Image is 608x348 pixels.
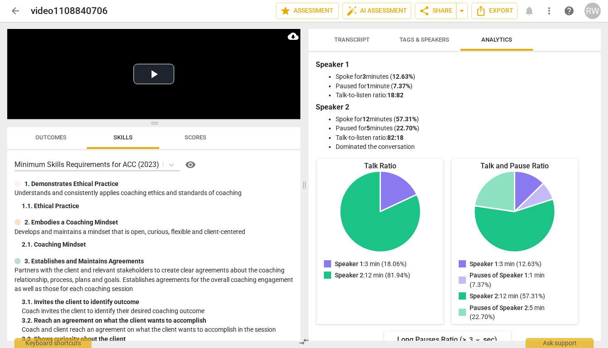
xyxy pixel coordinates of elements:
div: 3. 1. Invites the client to identify outcome [22,297,293,307]
p: : 5 min (22.70%) [470,303,570,322]
div: Ask support [526,338,594,348]
p: Minimum Skills Requirements for ACC (2023) [14,159,159,170]
span: Scores [185,134,206,141]
span: Export [475,5,513,16]
h2: video1108840706 [31,5,108,17]
li: Talk-to-listen ratio: [336,91,592,100]
p: Develops and maintains a mindset that is open, curious, flexible and client-centered [14,227,293,237]
b: 12 [362,115,370,123]
li: Talk-to-listen ratio: [336,133,592,143]
p: Coach and client reach an agreement on what the client wants to accomplish in the session [22,325,293,334]
li: Paused for minute ( ) [336,81,592,91]
b: 12.63% [392,73,413,80]
p: 1. Demonstrates Ethical Practice [24,179,119,189]
p: : 12 min (81.94%) [335,271,410,280]
button: RW [584,3,601,19]
span: cloud_download [288,31,299,42]
div: Keyboard shortcuts [14,338,91,348]
div: 3. 2. Reach an agreement on what the client wants to accomplish [22,316,293,325]
b: 22.70% [396,124,417,132]
span: Speaker 1 [470,260,498,267]
b: 57.31% [396,115,417,123]
p: : 3 min (18.06%) [335,259,407,269]
div: 1. 1. Ethical Practice [22,201,293,211]
p: 3. Establishes and Maintains Agreements [24,257,144,266]
span: Speaker 2 [335,272,363,279]
b: Speaker 1 [316,60,349,69]
span: Share [419,5,452,16]
span: more_vert [544,5,555,16]
span: Tags & Speakers [399,36,449,43]
div: Talk Ratio [317,161,443,171]
li: Spoke for minutes ( ) [336,114,592,124]
div: Long Pauses Ratio (> sec) [384,333,510,348]
span: Skills [114,134,133,141]
button: Sharing summary [456,3,468,19]
a: Help [561,3,577,19]
li: Dominated the conversation [336,142,592,152]
p: : 3 min (12.63%) [470,259,541,269]
p: Partners with the client and relevant stakeholders to create clear agreements about the coaching ... [14,266,293,294]
b: 5 [366,124,370,132]
b: 3 [362,73,366,80]
p: Coach invites the client to identify their desired coaching outcome [22,306,293,316]
span: help [564,5,575,16]
span: AI Assessment [347,5,407,16]
button: Share [415,3,456,19]
span: Outcomes [35,134,66,141]
span: auto_fix_high [347,5,357,16]
div: Talk and Pause Ratio [451,161,578,171]
span: Pauses of Speaker 2 [470,304,528,311]
span: Speaker 2 [470,292,498,300]
span: Analytics [481,36,512,43]
span: Assessment [280,5,335,16]
span: share [419,5,430,16]
p: 2. Embodies a Coaching Mindset [24,218,118,227]
span: star [280,5,291,16]
b: 1 [366,82,370,90]
button: Export [471,3,518,19]
p: : 12 min (57.31%) [470,291,545,301]
span: compare_arrows [299,336,309,347]
a: Help [180,157,198,172]
p: Understands and consistently applies coaching ethics and standards of coaching [14,188,293,198]
button: AI Assessment [342,3,411,19]
div: 3 [466,333,483,348]
button: Assessment [276,3,339,19]
p: : 1 min (7.37%) [470,271,567,289]
span: Speaker 1 [335,260,363,267]
button: Help [183,157,198,172]
div: 3. 3. Shows curiosity about the client [22,334,293,344]
li: Paused for minutes ( ) [336,124,592,133]
span: arrow_back [10,5,21,16]
li: Spoke for minutes ( ) [336,72,592,81]
span: Pauses of Speaker 1 [470,272,528,279]
span: arrow_drop_down [456,5,467,16]
b: 82:18 [387,134,404,141]
b: 7.37% [393,82,410,90]
span: Transcript [334,36,370,43]
span: visibility [185,159,196,170]
div: 2. 1. Coaching Mindset [22,240,293,249]
b: Speaker 2 [316,103,349,111]
b: 18:82 [387,91,404,99]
